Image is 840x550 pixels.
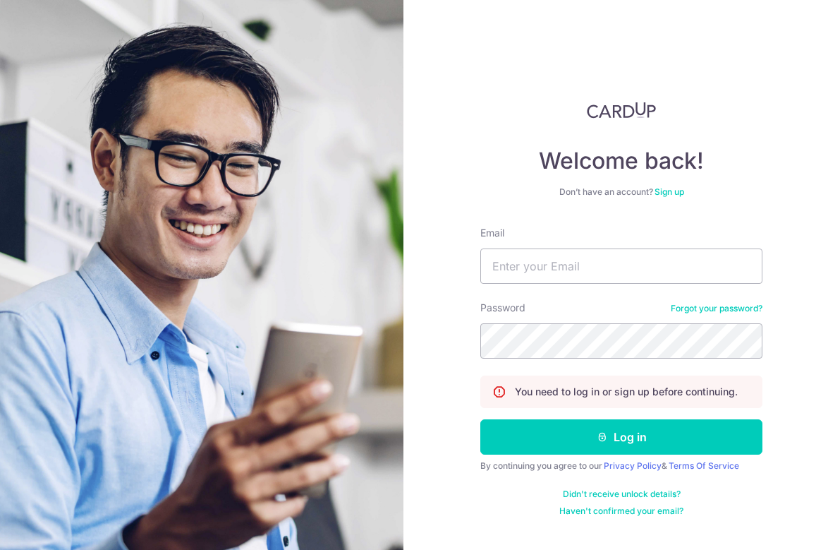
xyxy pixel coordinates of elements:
a: Haven't confirmed your email? [559,506,683,517]
button: Log in [480,419,762,455]
a: Privacy Policy [604,460,662,471]
input: Enter your Email [480,249,762,284]
div: Don’t have an account? [480,186,762,198]
a: Sign up [655,186,684,197]
h4: Welcome back! [480,147,762,175]
label: Email [480,226,504,240]
a: Didn't receive unlock details? [563,489,681,500]
p: You need to log in or sign up before continuing. [515,385,738,399]
a: Terms Of Service [669,460,739,471]
div: By continuing you agree to our & [480,460,762,472]
img: CardUp Logo [587,102,656,119]
label: Password [480,301,525,315]
a: Forgot your password? [671,303,762,314]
